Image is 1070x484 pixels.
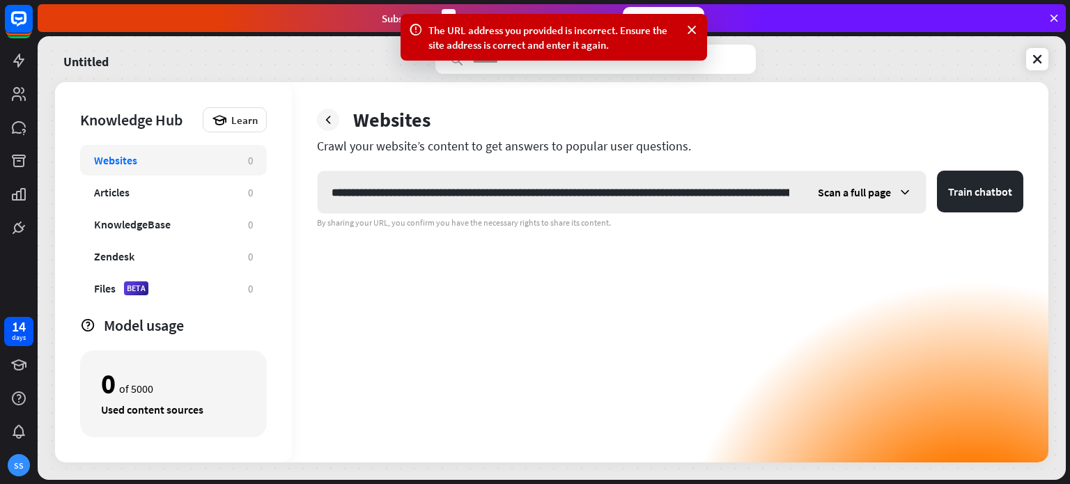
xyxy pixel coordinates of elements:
[94,185,130,199] div: Articles
[11,6,53,47] button: Open LiveChat chat widget
[104,315,267,335] div: Model usage
[12,333,26,343] div: days
[94,153,137,167] div: Websites
[317,138,1023,154] div: Crawl your website’s content to get answers to popular user questions.
[124,281,148,295] div: BETA
[353,107,431,132] div: Websites
[101,372,246,396] div: of 5000
[317,217,1023,228] div: By sharing your URL, you confirm you have the necessary rights to share its content.
[4,317,33,346] a: 14 days
[94,281,116,295] div: Files
[231,114,258,127] span: Learn
[94,249,134,263] div: Zendesk
[937,171,1023,212] button: Train chatbot
[80,110,196,130] div: Knowledge Hub
[248,250,253,263] div: 0
[8,454,30,476] div: SS
[101,403,246,416] div: Used content sources
[382,9,612,28] div: Subscribe in days to get your first month for $1
[248,154,253,167] div: 0
[442,9,456,28] div: 3
[12,320,26,333] div: 14
[101,372,116,396] div: 0
[248,186,253,199] div: 0
[623,7,704,29] div: Subscribe now
[248,282,253,295] div: 0
[818,185,891,199] span: Scan a full page
[94,217,171,231] div: KnowledgeBase
[63,45,109,74] a: Untitled
[248,218,253,231] div: 0
[428,23,679,52] div: The URL address you provided is incorrect. Ensure the site address is correct and enter it again.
